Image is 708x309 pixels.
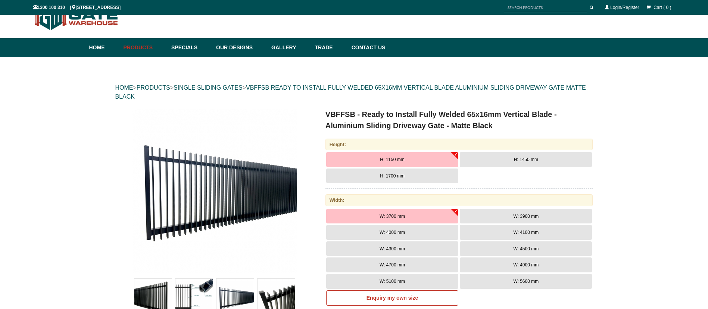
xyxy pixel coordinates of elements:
button: W: 4900 mm [460,257,592,272]
input: SEARCH PRODUCTS [504,3,587,12]
button: H: 1450 mm [460,152,592,167]
button: W: 3700 mm [326,209,458,224]
span: W: 3700 mm [380,214,405,219]
a: Products [120,38,168,57]
h1: VBFFSB - Ready to Install Fully Welded 65x16mm Vertical Blade - Aluminium Sliding Driveway Gate -... [325,109,593,131]
span: Cart ( 0 ) [654,5,671,10]
button: W: 4100 mm [460,225,592,240]
a: Login/Register [610,5,639,10]
span: W: 5600 mm [513,279,539,284]
button: H: 1150 mm [326,152,458,167]
span: W: 4500 mm [513,246,539,251]
span: W: 5100 mm [380,279,405,284]
a: Our Designs [212,38,268,57]
a: Home [89,38,120,57]
div: Height: [325,139,593,150]
button: W: 4300 mm [326,241,458,256]
span: W: 4000 mm [380,230,405,235]
a: VBFFSB - Ready to Install Fully Welded 65x16mm Vertical Blade - Aluminium Sliding Driveway Gate -... [116,109,314,273]
a: Trade [311,38,347,57]
a: PRODUCTS [137,84,170,91]
button: W: 3900 mm [460,209,592,224]
button: W: 4700 mm [326,257,458,272]
a: Gallery [268,38,311,57]
a: Contact Us [348,38,386,57]
span: H: 1150 mm [380,157,404,162]
a: VBFFSB READY TO INSTALL FULLY WELDED 65X16MM VERTICAL BLADE ALUMINIUM SLIDING DRIVEWAY GATE MATTE... [115,84,586,100]
span: 1300 100 310 | [STREET_ADDRESS] [33,5,121,10]
button: W: 4000 mm [326,225,458,240]
a: Enquiry my own size [326,290,458,306]
span: W: 4900 mm [513,262,539,268]
button: W: 5600 mm [460,274,592,289]
button: H: 1700 mm [326,169,458,183]
span: W: 4300 mm [380,246,405,251]
span: W: 4700 mm [380,262,405,268]
a: SINGLE SLIDING GATES [174,84,243,91]
img: VBFFSB - Ready to Install Fully Welded 65x16mm Vertical Blade - Aluminium Sliding Driveway Gate -... [132,109,297,273]
a: Specials [168,38,212,57]
span: H: 1700 mm [380,173,404,179]
button: W: 5100 mm [326,274,458,289]
b: Enquiry my own size [367,295,418,301]
span: H: 1450 mm [514,157,538,162]
span: W: 3900 mm [513,214,539,219]
div: Width: [325,194,593,206]
span: W: 4100 mm [513,230,539,235]
a: HOME [115,84,133,91]
div: > > > [115,76,593,109]
button: W: 4500 mm [460,241,592,256]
